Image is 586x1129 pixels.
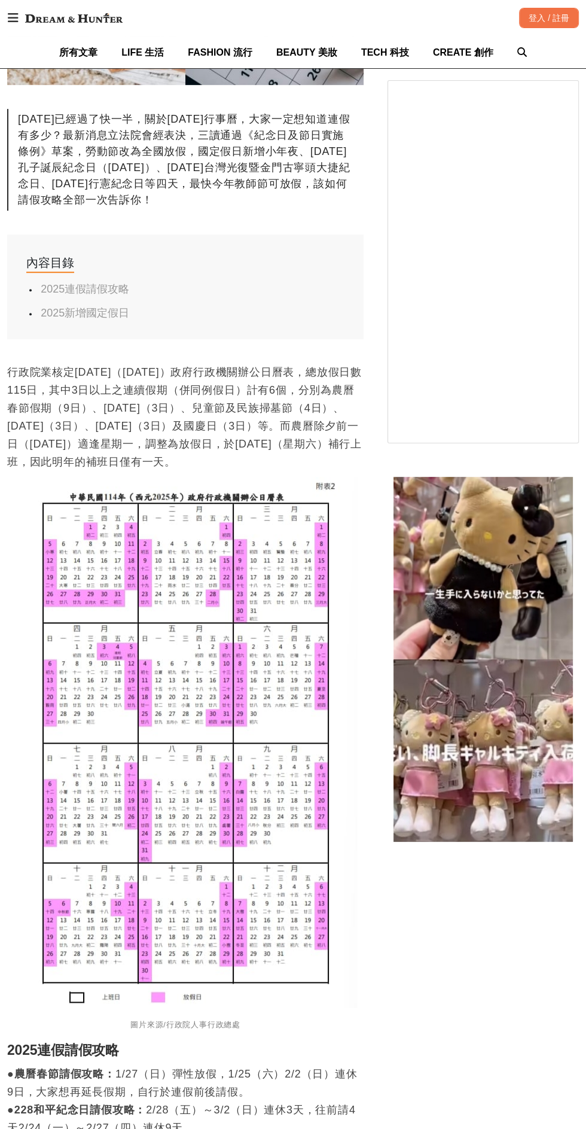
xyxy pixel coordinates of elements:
div: [DATE]已經過了快一半，關於[DATE]行事曆，大家一定想知道連假有多少？最新消息立法院會經表決，三讀通過《紀念日及節日實施條例》草案，勞動節改為全國放假，國定假日新增小年夜、[DATE]孔... [7,109,364,211]
a: BEAUTY 美妝 [276,36,337,68]
a: 2025新增國定假日 [41,307,129,319]
strong: ●228和平紀念日請假攻略： [7,1104,146,1116]
a: 2025連假請假攻略 [41,283,129,295]
span: 所有文章 [59,47,97,57]
span: CREATE 創作 [433,47,493,57]
a: CREATE 創作 [433,36,493,68]
strong: ●農曆春節請假攻略： [7,1068,115,1080]
p: 行政院業核定[DATE]（[DATE]）政府行政機關辦公日曆表，總放假日數115日，其中3日以上之連續假期（併同例假日）計有6個，分別為農曆春節假期（9日）、[DATE]（3日）、兒童節及民族掃... [7,363,364,471]
span: BEAUTY 美妝 [276,47,337,57]
img: 別再瘋LABUBU，長腿KITTY才最夯！台灣竟然買得到！？可遇不可求，看到就是先拿下 [393,477,573,842]
span: LIFE 生活 [121,47,164,57]
div: 登入 / 註冊 [519,8,579,28]
img: Dream & Hunter [19,7,129,29]
a: TECH 科技 [361,36,409,68]
a: 所有文章 [59,36,97,68]
a: FASHION 流行 [188,36,252,68]
span: 圖片來源/行政院人事行政總處 [130,1020,240,1029]
a: LIFE 生活 [121,36,164,68]
strong: 2025連假請假攻略 [7,1042,119,1058]
span: FASHION 流行 [188,47,252,57]
span: TECH 科技 [361,47,409,57]
div: 內容目錄 [26,254,74,273]
img: 2025行事曆公開！除了6個連假，國定假日新制「4+1」天，教師節、光復節、行憲紀念日今年也放假，請假攻略一次看！ [14,477,357,1008]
